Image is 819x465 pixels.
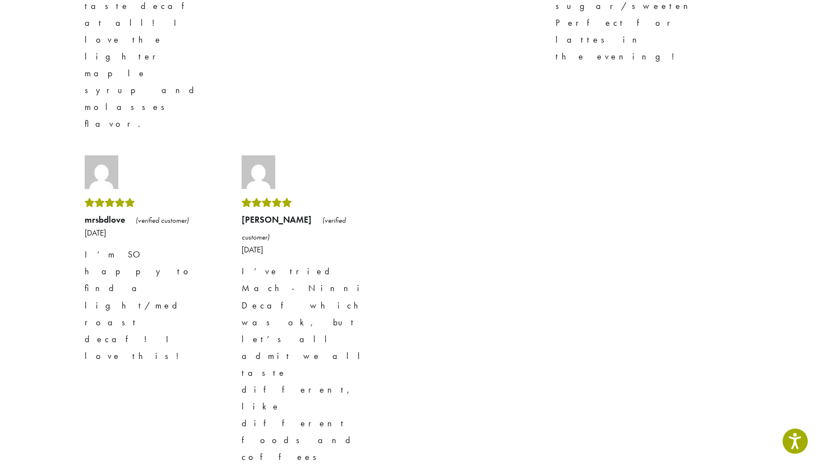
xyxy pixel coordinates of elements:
[242,214,312,225] strong: [PERSON_NAME]
[242,195,371,211] div: Rated 5 out of 5
[136,215,189,225] em: (verified customer)
[85,228,214,237] time: [DATE]
[242,245,371,254] time: [DATE]
[242,215,346,242] em: (verified customer)
[85,246,214,365] p: I’m SO happy to find a light/med roast decaf! I love this!
[85,195,214,211] div: Rated 5 out of 5
[85,214,125,225] strong: mrsbdlove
